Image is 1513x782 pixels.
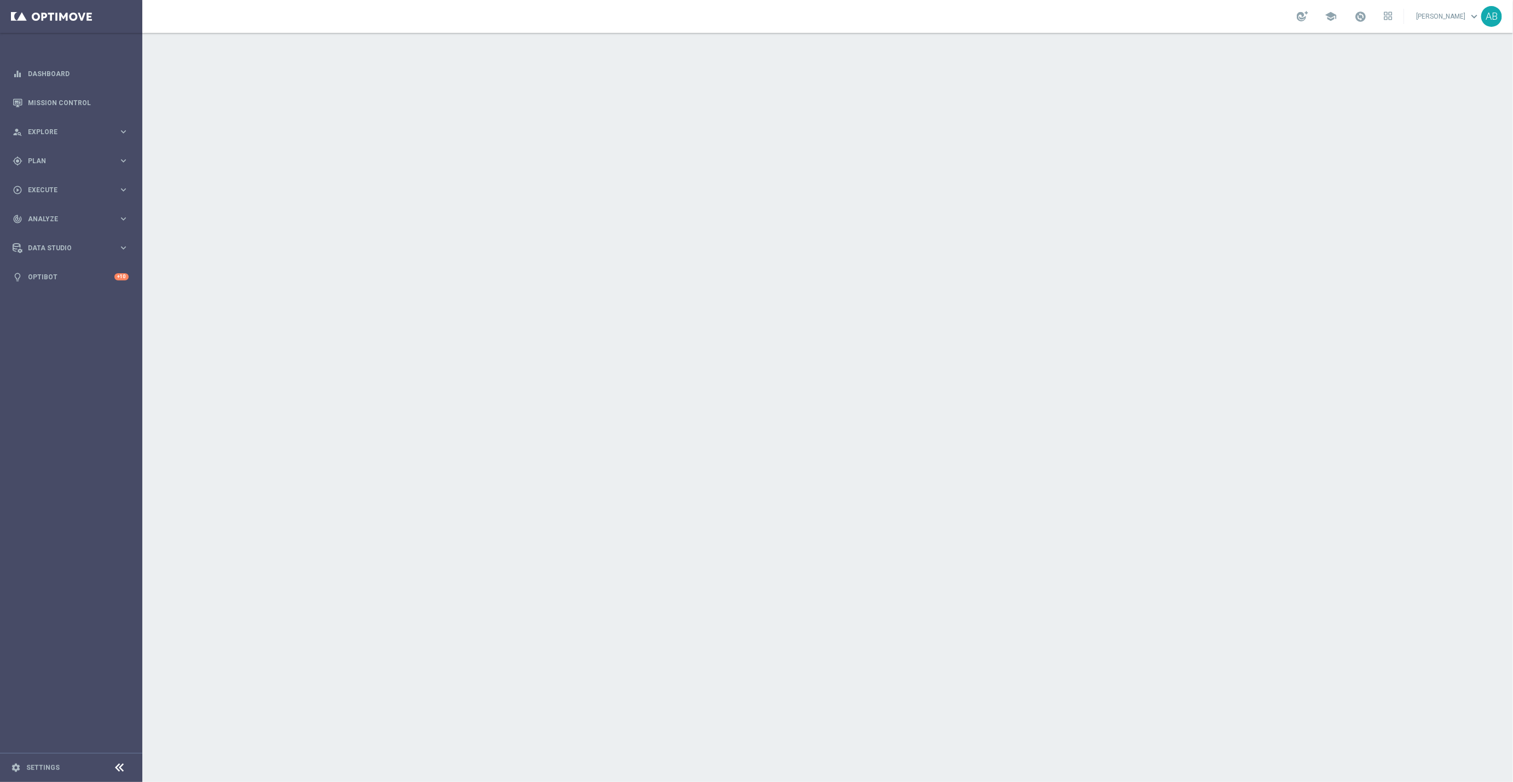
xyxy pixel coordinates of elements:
button: play_circle_outline Execute keyboard_arrow_right [12,186,129,194]
i: keyboard_arrow_right [118,243,129,253]
i: keyboard_arrow_right [118,214,129,224]
button: lightbulb Optibot +10 [12,273,129,281]
div: Dashboard [13,59,129,88]
div: Plan [13,156,118,166]
div: Data Studio [13,243,118,253]
div: AB [1481,6,1502,27]
div: Optibot [13,262,129,291]
a: [PERSON_NAME]keyboard_arrow_down [1415,8,1481,25]
span: keyboard_arrow_down [1468,10,1480,22]
span: Explore [28,129,118,135]
i: person_search [13,127,22,137]
i: gps_fixed [13,156,22,166]
i: play_circle_outline [13,185,22,195]
i: equalizer [13,69,22,79]
a: Dashboard [28,59,129,88]
button: gps_fixed Plan keyboard_arrow_right [12,157,129,165]
button: Mission Control [12,99,129,107]
button: equalizer Dashboard [12,70,129,78]
div: Explore [13,127,118,137]
i: lightbulb [13,272,22,282]
div: Execute [13,185,118,195]
i: keyboard_arrow_right [118,185,129,195]
button: track_changes Analyze keyboard_arrow_right [12,215,129,223]
span: Plan [28,158,118,164]
i: keyboard_arrow_right [118,127,129,137]
a: Mission Control [28,88,129,117]
div: Mission Control [13,88,129,117]
a: Optibot [28,262,114,291]
span: Analyze [28,216,118,222]
i: settings [11,763,21,773]
div: +10 [114,273,129,280]
span: school [1325,10,1337,22]
span: Execute [28,187,118,193]
button: Data Studio keyboard_arrow_right [12,244,129,252]
a: Settings [26,764,60,771]
i: keyboard_arrow_right [118,156,129,166]
i: track_changes [13,214,22,224]
div: Analyze [13,214,118,224]
button: person_search Explore keyboard_arrow_right [12,128,129,136]
span: Data Studio [28,245,118,251]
